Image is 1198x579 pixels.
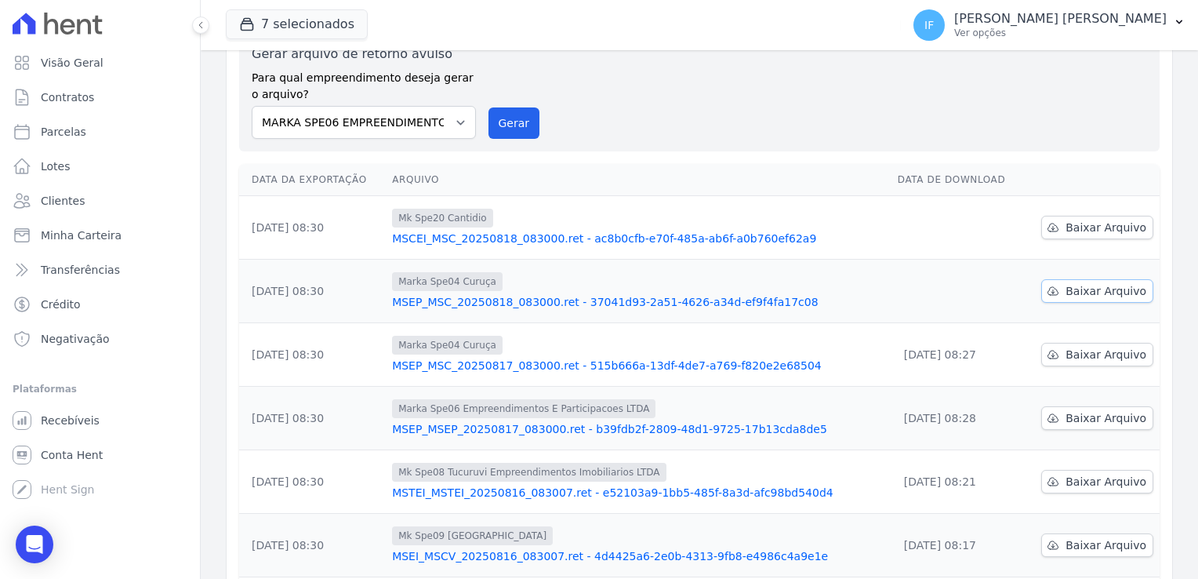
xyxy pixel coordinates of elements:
[901,3,1198,47] button: IF [PERSON_NAME] [PERSON_NAME] Ver opções
[1041,533,1153,557] a: Baixar Arquivo
[1065,220,1146,235] span: Baixar Arquivo
[16,526,53,563] div: Open Intercom Messenger
[891,164,1023,196] th: Data de Download
[41,228,122,243] span: Minha Carteira
[1041,343,1153,366] a: Baixar Arquivo
[41,55,103,71] span: Visão Geral
[6,116,194,147] a: Parcelas
[6,323,194,355] a: Negativação
[6,405,194,436] a: Recebíveis
[891,323,1023,387] td: [DATE] 08:27
[1041,470,1153,493] a: Baixar Arquivo
[252,45,476,64] label: Gerar arquivo de retorno avulso
[392,209,493,228] span: Mk Spe20 Cantidio
[239,514,386,577] td: [DATE] 08:30
[1065,410,1146,426] span: Baixar Arquivo
[13,380,187,399] div: Plataformas
[41,331,110,347] span: Negativação
[392,399,655,418] span: Marka Spe06 Empreendimentos E Participacoes LTDA
[239,260,386,323] td: [DATE] 08:30
[891,514,1023,577] td: [DATE] 08:17
[392,485,885,501] a: MSTEI_MSTEI_20250816_083007.ret - e52103a9-1bb5-485f-8a3d-afc98bd540d4
[239,387,386,450] td: [DATE] 08:30
[41,447,103,463] span: Conta Hent
[1041,216,1153,239] a: Baixar Arquivo
[6,439,194,471] a: Conta Hent
[6,47,194,78] a: Visão Geral
[41,193,85,209] span: Clientes
[226,9,368,39] button: 7 selecionados
[41,124,86,140] span: Parcelas
[41,262,120,278] span: Transferências
[41,297,81,312] span: Crédito
[954,27,1167,39] p: Ver opções
[1065,347,1146,362] span: Baixar Arquivo
[1065,537,1146,553] span: Baixar Arquivo
[6,220,194,251] a: Minha Carteira
[392,526,553,545] span: Mk Spe09 [GEOGRAPHIC_DATA]
[6,185,194,217] a: Clientes
[386,164,891,196] th: Arquivo
[239,164,386,196] th: Data da Exportação
[41,158,71,174] span: Lotes
[41,89,94,105] span: Contratos
[891,387,1023,450] td: [DATE] 08:28
[392,336,503,355] span: Marka Spe04 Curuça
[392,548,885,564] a: MSEI_MSCV_20250816_083007.ret - 4d4425a6-2e0b-4313-9fb8-e4986c4a9e1e
[1065,283,1146,299] span: Baixar Arquivo
[252,64,476,103] label: Para qual empreendimento deseja gerar o arquivo?
[392,358,885,373] a: MSEP_MSC_20250817_083000.ret - 515b666a-13df-4de7-a769-f820e2e68504
[6,254,194,286] a: Transferências
[239,450,386,514] td: [DATE] 08:30
[6,289,194,320] a: Crédito
[1041,279,1153,303] a: Baixar Arquivo
[392,421,885,437] a: MSEP_MSEP_20250817_083000.ret - b39fdb2f-2809-48d1-9725-17b13cda8de5
[392,231,885,246] a: MSCEI_MSC_20250818_083000.ret - ac8b0cfb-e70f-485a-ab6f-a0b760ef62a9
[392,463,666,482] span: Mk Spe08 Tucuruvi Empreendimentos Imobiliarios LTDA
[392,294,885,310] a: MSEP_MSC_20250818_083000.ret - 37041d93-2a51-4626-a34d-ef9f4fa17c08
[392,272,503,291] span: Marka Spe04 Curuça
[891,450,1023,514] td: [DATE] 08:21
[239,323,386,387] td: [DATE] 08:30
[6,151,194,182] a: Lotes
[6,82,194,113] a: Contratos
[239,196,386,260] td: [DATE] 08:30
[924,20,934,31] span: IF
[1065,474,1146,490] span: Baixar Arquivo
[488,107,540,139] button: Gerar
[41,413,100,428] span: Recebíveis
[954,11,1167,27] p: [PERSON_NAME] [PERSON_NAME]
[1041,406,1153,430] a: Baixar Arquivo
